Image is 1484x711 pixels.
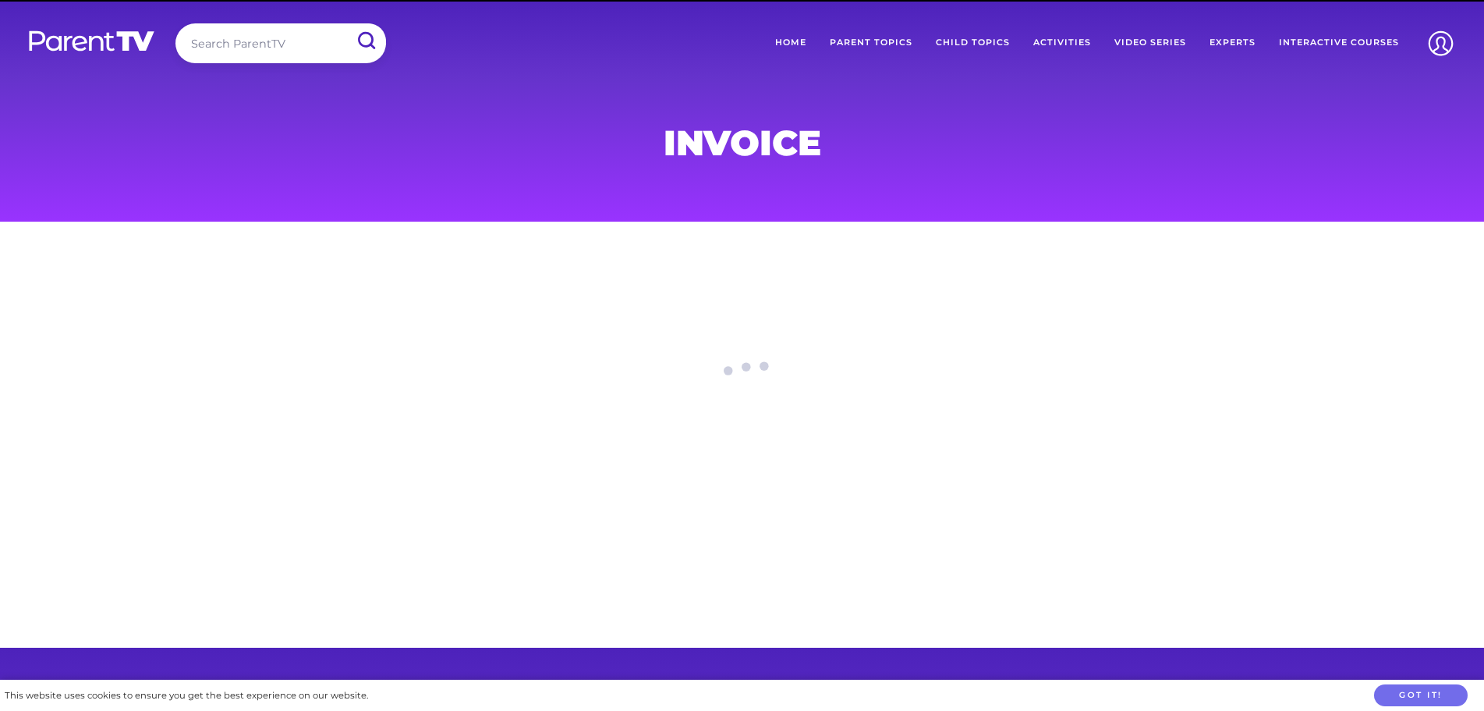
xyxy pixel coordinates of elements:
input: Submit [345,23,386,59]
button: Got it! [1374,684,1468,707]
a: Interactive Courses [1267,23,1411,62]
a: Parent Topics [818,23,924,62]
img: parenttv-logo-white.4c85aaf.svg [27,30,156,52]
a: Experts [1198,23,1267,62]
a: Child Topics [924,23,1022,62]
a: Activities [1022,23,1103,62]
input: Search ParentTV [175,23,386,63]
div: This website uses cookies to ensure you get the best experience on our website. [5,688,368,704]
a: Home [763,23,818,62]
img: Account [1421,23,1461,63]
h1: Invoice [367,127,1118,158]
a: Video Series [1103,23,1198,62]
